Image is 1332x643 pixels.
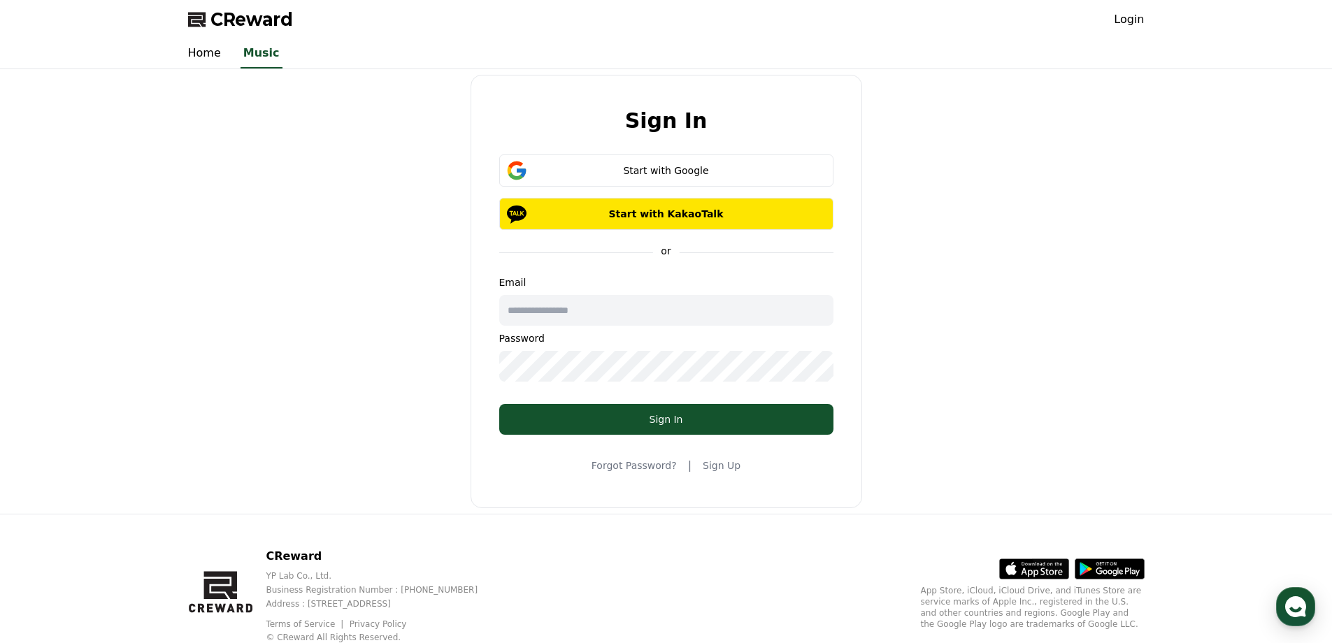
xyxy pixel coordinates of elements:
span: | [688,457,692,474]
p: Address : [STREET_ADDRESS] [266,598,500,609]
p: App Store, iCloud, iCloud Drive, and iTunes Store are service marks of Apple Inc., registered in ... [921,585,1145,630]
a: Home [177,39,232,68]
p: YP Lab Co., Ltd. [266,570,500,581]
span: CReward [210,8,293,31]
button: Start with Google [499,154,833,187]
a: Messages [92,443,180,478]
a: Home [4,443,92,478]
a: Music [241,39,282,68]
button: Sign In [499,404,833,435]
p: © CReward All Rights Reserved. [266,632,500,643]
a: Forgot Password? [592,458,677,472]
p: Password [499,331,833,345]
a: Terms of Service [266,619,345,629]
a: Sign Up [703,458,740,472]
span: Messages [116,465,157,476]
button: Start with KakaoTalk [499,198,833,230]
p: Email [499,275,833,289]
h2: Sign In [625,109,708,132]
div: Start with Google [520,164,813,178]
p: or [652,244,679,258]
div: Sign In [527,412,805,426]
p: CReward [266,548,500,565]
p: Business Registration Number : [PHONE_NUMBER] [266,584,500,595]
span: Home [36,464,60,475]
a: Settings [180,443,268,478]
p: Start with KakaoTalk [520,207,813,221]
a: CReward [188,8,293,31]
a: Login [1114,11,1144,28]
span: Settings [207,464,241,475]
a: Privacy Policy [350,619,407,629]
